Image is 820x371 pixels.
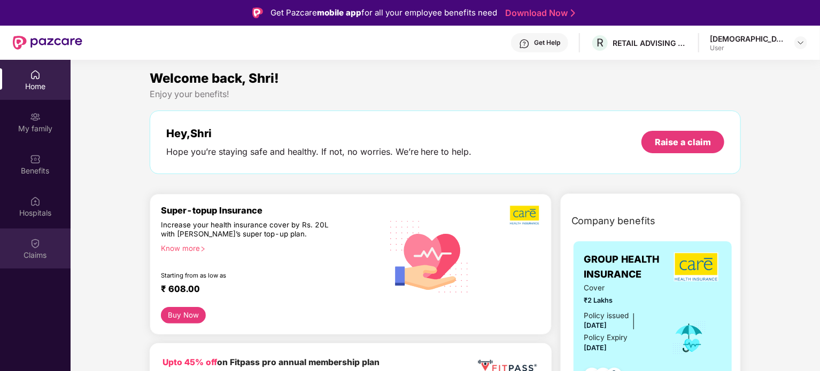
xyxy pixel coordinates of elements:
img: svg+xml;base64,PHN2ZyBpZD0iRHJvcGRvd24tMzJ4MzIiIHhtbG5zPSJodHRwOi8vd3d3LnczLm9yZy8yMDAwL3N2ZyIgd2... [796,38,805,47]
span: [DATE] [584,321,607,329]
span: R [597,36,604,49]
strong: mobile app [317,7,361,18]
div: Super-topup Insurance [161,205,382,216]
div: Starting from as low as [161,272,337,279]
b: on Fitpass pro annual membership plan [163,357,380,367]
img: svg+xml;base64,PHN2ZyBpZD0iQ2xhaW0iIHhtbG5zPSJodHRwOi8vd3d3LnczLm9yZy8yMDAwL3N2ZyIgd2lkdGg9IjIwIi... [30,238,41,249]
img: icon [672,320,707,356]
img: New Pazcare Logo [13,36,82,50]
button: Buy Now [161,307,206,323]
div: RETAIL ADVISING SERVICES LLP [613,38,687,48]
img: b5dec4f62d2307b9de63beb79f102df3.png [510,205,540,225]
div: Hope you’re staying safe and healthy. If not, no worries. We’re here to help. [166,146,472,157]
img: Logo [252,7,263,18]
img: svg+xml;base64,PHN2ZyB3aWR0aD0iMjAiIGhlaWdodD0iMjAiIHZpZXdCb3g9IjAgMCAyMCAyMCIgZmlsbD0ibm9uZSIgeG... [30,112,41,122]
img: svg+xml;base64,PHN2ZyBpZD0iSGVscC0zMngzMiIgeG1sbnM9Imh0dHA6Ly93d3cudzMub3JnLzIwMDAvc3ZnIiB3aWR0aD... [519,38,530,49]
span: right [200,246,206,252]
span: Cover [584,282,657,294]
span: Welcome back, Shri! [150,70,279,86]
div: User [710,44,785,52]
img: insurerLogo [674,252,718,281]
span: [DATE] [584,344,607,352]
span: ₹2 Lakhs [584,295,657,306]
div: Get Pazcare for all your employee benefits need [270,6,497,19]
img: svg+xml;base64,PHN2ZyBpZD0iSG9tZSIgeG1sbnM9Imh0dHA6Ly93d3cudzMub3JnLzIwMDAvc3ZnIiB3aWR0aD0iMjAiIG... [30,69,41,80]
div: [DEMOGRAPHIC_DATA] [710,34,785,44]
div: Hey, Shri [166,127,472,140]
span: Company benefits [571,214,656,228]
img: svg+xml;base64,PHN2ZyBpZD0iQmVuZWZpdHMiIHhtbG5zPSJodHRwOi8vd3d3LnczLm9yZy8yMDAwL3N2ZyIgd2lkdGg9Ij... [30,154,41,164]
div: Enjoy your benefits! [150,89,741,100]
img: svg+xml;base64,PHN2ZyBpZD0iSG9zcGl0YWxzIiB4bWxucz0iaHR0cDovL3d3dy53My5vcmcvMjAwMC9zdmciIHdpZHRoPS... [30,196,41,207]
div: Get Help [534,38,560,47]
span: GROUP HEALTH INSURANCE [584,252,672,282]
div: Increase your health insurance cover by Rs. 20L with [PERSON_NAME]’s super top-up plan. [161,220,336,240]
div: ₹ 608.00 [161,283,372,296]
div: Raise a claim [655,136,711,148]
img: Stroke [571,7,575,19]
div: Policy issued [584,310,629,321]
a: Download Now [505,7,572,19]
div: Know more [161,244,376,251]
img: svg+xml;base64,PHN2ZyB4bWxucz0iaHR0cDovL3d3dy53My5vcmcvMjAwMC9zdmciIHhtbG5zOnhsaW5rPSJodHRwOi8vd3... [382,208,477,304]
div: Policy Expiry [584,332,628,343]
b: Upto 45% off [163,357,217,367]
